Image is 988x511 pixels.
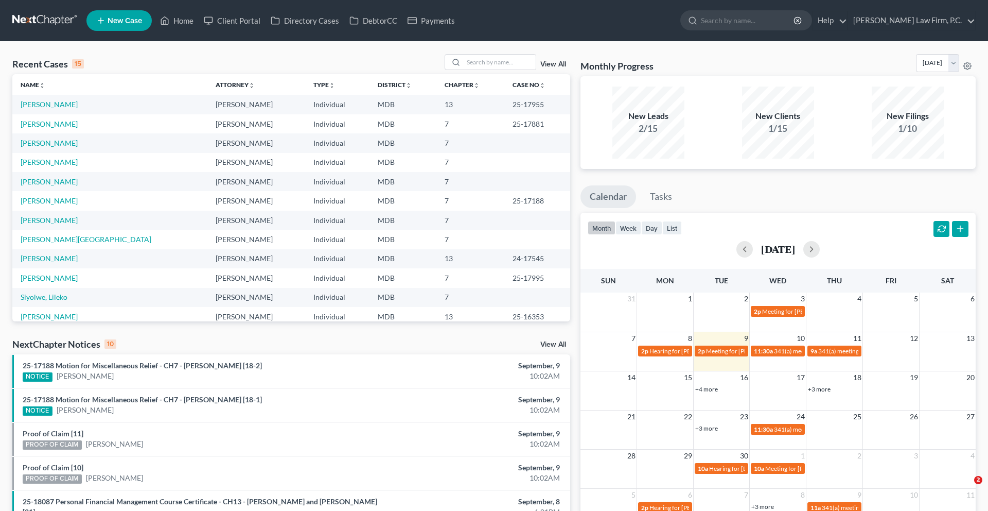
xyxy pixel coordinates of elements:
span: 10a [754,465,764,472]
div: NextChapter Notices [12,338,116,350]
span: 341(a) meeting for [PERSON_NAME] [774,425,873,433]
td: 13 [436,95,505,114]
span: 1 [687,293,693,305]
a: Attorneyunfold_more [216,81,255,89]
span: 2p [754,308,761,315]
a: [PERSON_NAME] [21,158,78,166]
td: Individual [305,133,369,152]
td: MDB [369,95,436,114]
span: 1 [800,450,806,462]
span: 10a [698,465,708,472]
td: Individual [305,288,369,307]
td: [PERSON_NAME] [207,133,305,152]
td: MDB [369,249,436,268]
input: Search by name... [701,11,795,30]
span: 16 [739,371,749,384]
a: Help [813,11,847,30]
td: [PERSON_NAME] [207,268,305,287]
td: [PERSON_NAME] [207,288,305,307]
a: Typeunfold_more [313,81,335,89]
a: +3 more [695,424,718,432]
td: 13 [436,307,505,326]
span: 10 [796,332,806,345]
span: 30 [739,450,749,462]
span: Tue [715,276,728,285]
a: Directory Cases [266,11,344,30]
div: PROOF OF CLAIM [23,474,82,484]
span: 19 [909,371,919,384]
div: 10:02AM [387,473,560,483]
span: 2p [641,347,648,355]
i: unfold_more [329,82,335,89]
td: Individual [305,211,369,230]
div: 1/10 [872,122,944,135]
td: Individual [305,230,369,249]
td: [PERSON_NAME] [207,307,305,326]
span: 6 [969,293,976,305]
iframe: Intercom live chat [953,476,978,501]
span: 6 [687,489,693,501]
td: Individual [305,172,369,191]
div: 10:02AM [387,405,560,415]
span: 341(a) meeting for [PERSON_NAME] [818,347,918,355]
a: Siyolwe, Lileko [21,293,67,301]
td: 7 [436,288,505,307]
button: month [588,221,615,235]
td: 7 [436,230,505,249]
div: 2/15 [612,122,684,135]
a: Chapterunfold_more [445,81,480,89]
div: 10:02AM [387,439,560,449]
td: [PERSON_NAME] [207,249,305,268]
td: 7 [436,268,505,287]
span: 7 [743,489,749,501]
span: 22 [683,411,693,423]
a: Nameunfold_more [21,81,45,89]
td: Individual [305,307,369,326]
td: 13 [436,249,505,268]
a: [PERSON_NAME] [21,139,78,147]
td: MDB [369,268,436,287]
div: 10 [104,339,116,349]
span: 3 [800,293,806,305]
span: Fri [886,276,896,285]
td: MDB [369,191,436,210]
td: Individual [305,95,369,114]
span: 8 [800,489,806,501]
span: 2p [698,347,705,355]
a: [PERSON_NAME] [21,177,78,186]
div: New Leads [612,110,684,122]
span: 29 [683,450,693,462]
a: [PERSON_NAME] [21,312,78,321]
a: Districtunfold_more [378,81,412,89]
td: 24-17545 [504,249,570,268]
a: Payments [402,11,460,30]
div: 1/15 [742,122,814,135]
span: 2 [974,476,982,484]
a: Home [155,11,199,30]
div: September, 9 [387,463,560,473]
td: [PERSON_NAME] [207,95,305,114]
span: 11:30a [754,425,773,433]
td: 7 [436,172,505,191]
span: Meeting for [PERSON_NAME] [706,347,787,355]
td: 25-17995 [504,268,570,287]
td: [PERSON_NAME] [207,172,305,191]
div: NOTICE [23,372,52,382]
div: New Filings [872,110,944,122]
div: New Clients [742,110,814,122]
td: Individual [305,153,369,172]
span: 26 [909,411,919,423]
a: [PERSON_NAME][GEOGRAPHIC_DATA] [21,235,151,244]
a: Tasks [641,185,681,208]
a: View All [540,61,566,68]
span: 21 [626,411,637,423]
a: [PERSON_NAME] [86,439,143,449]
span: Sat [941,276,954,285]
td: MDB [369,172,436,191]
span: 2 [856,450,862,462]
td: Individual [305,249,369,268]
a: +4 more [695,385,718,393]
div: Recent Cases [12,58,84,70]
td: Individual [305,191,369,210]
span: Hearing for [PERSON_NAME] [649,347,730,355]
